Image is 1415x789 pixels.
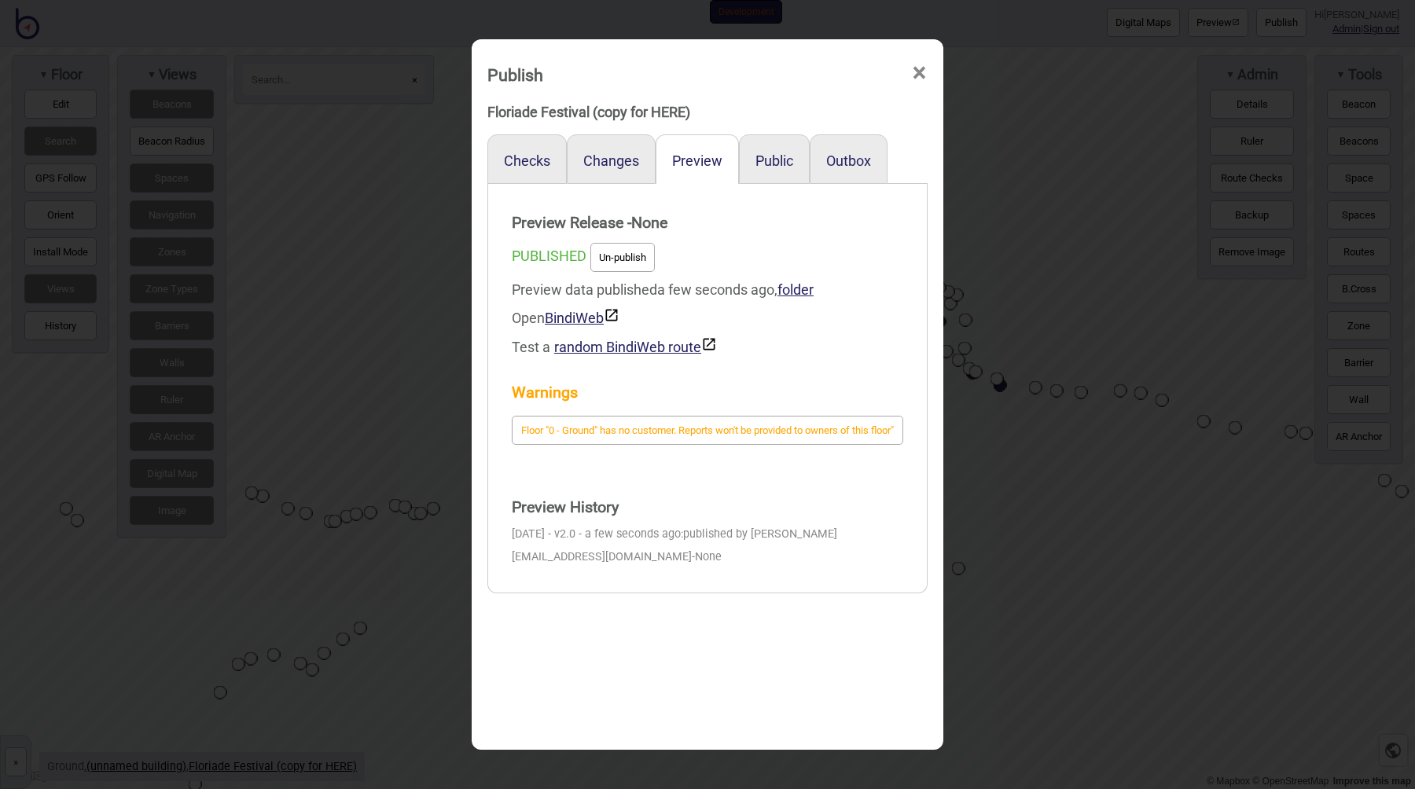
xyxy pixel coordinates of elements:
[512,304,903,332] div: Open
[590,243,655,272] button: Un-publish
[512,207,903,239] strong: Preview Release - None
[487,58,543,92] div: Publish
[512,276,903,361] div: Preview data published a few seconds ago
[604,307,619,323] img: preview
[583,152,639,169] button: Changes
[512,416,903,445] button: Floor "0 - Ground" has no customer. Reports won't be provided to owners of this floor"
[545,310,619,326] a: BindiWeb
[701,336,717,352] img: preview
[512,492,903,523] strong: Preview History
[512,377,903,409] strong: Warnings
[512,527,837,563] span: published by [PERSON_NAME][EMAIL_ADDRESS][DOMAIN_NAME]
[512,523,903,569] div: [DATE] - v2.0 - a few seconds ago:
[672,152,722,169] button: Preview
[755,152,793,169] button: Public
[512,332,903,361] div: Test a
[512,248,586,264] span: PUBLISHED
[512,420,903,437] a: Floor "0 - Ground" has no customer. Reports won't be provided to owners of this floor"
[554,336,717,355] button: random BindiWeb route
[911,47,928,99] span: ×
[826,152,871,169] button: Outbox
[774,281,814,298] span: ,
[777,281,814,298] a: folder
[692,550,722,563] span: - None
[487,98,928,127] div: Floriade Festival (copy for HERE)
[504,152,550,169] button: Checks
